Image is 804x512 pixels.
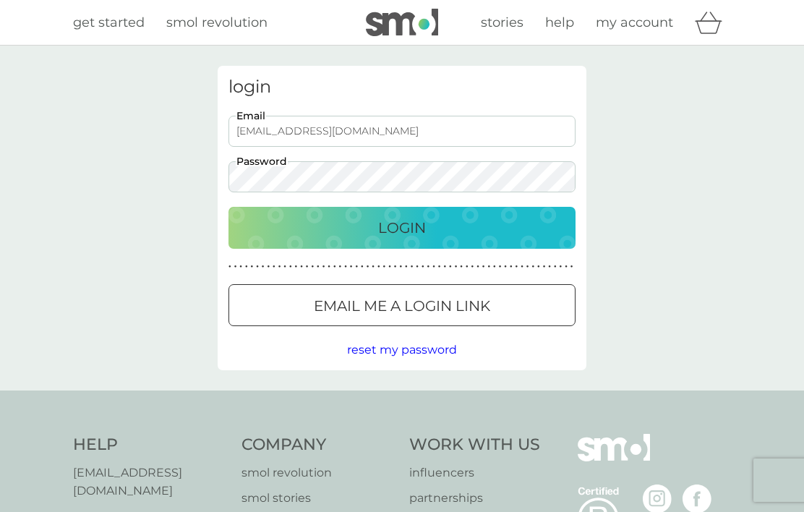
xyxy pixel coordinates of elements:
[251,263,254,270] p: ●
[228,207,576,249] button: Login
[570,263,573,270] p: ●
[411,263,414,270] p: ●
[73,14,145,30] span: get started
[228,263,231,270] p: ●
[449,263,452,270] p: ●
[409,464,540,482] a: influencers
[481,12,523,33] a: stories
[256,263,259,270] p: ●
[344,263,347,270] p: ●
[526,263,529,270] p: ●
[367,263,369,270] p: ●
[543,263,546,270] p: ●
[166,12,268,33] a: smol revolution
[361,263,364,270] p: ●
[394,263,397,270] p: ●
[339,263,342,270] p: ●
[245,263,248,270] p: ●
[228,284,576,326] button: Email me a login link
[560,263,563,270] p: ●
[565,263,568,270] p: ●
[166,14,268,30] span: smol revolution
[481,14,523,30] span: stories
[493,263,496,270] p: ●
[388,263,391,270] p: ●
[355,263,358,270] p: ●
[267,263,270,270] p: ●
[289,263,292,270] p: ●
[262,263,265,270] p: ●
[554,263,557,270] p: ●
[234,263,237,270] p: ●
[295,263,298,270] p: ●
[306,263,309,270] p: ●
[300,263,303,270] p: ●
[311,263,314,270] p: ●
[422,263,424,270] p: ●
[516,263,518,270] p: ●
[487,263,490,270] p: ●
[399,263,402,270] p: ●
[537,263,540,270] p: ●
[278,263,281,270] p: ●
[499,263,502,270] p: ●
[228,77,576,98] h3: login
[239,263,242,270] p: ●
[460,263,463,270] p: ●
[317,263,320,270] p: ●
[521,263,523,270] p: ●
[322,263,325,270] p: ●
[466,263,469,270] p: ●
[350,263,353,270] p: ●
[545,12,574,33] a: help
[596,14,673,30] span: my account
[409,434,540,456] h4: Work With Us
[455,263,458,270] p: ●
[545,14,574,30] span: help
[432,263,435,270] p: ●
[73,464,227,500] a: [EMAIL_ADDRESS][DOMAIN_NAME]
[427,263,430,270] p: ●
[273,263,275,270] p: ●
[383,263,386,270] p: ●
[443,263,446,270] p: ●
[416,263,419,270] p: ●
[73,434,227,456] h4: Help
[531,263,534,270] p: ●
[372,263,375,270] p: ●
[405,263,408,270] p: ●
[241,434,395,456] h4: Company
[695,8,731,37] div: basket
[476,263,479,270] p: ●
[504,263,507,270] p: ●
[366,9,438,36] img: smol
[73,12,145,33] a: get started
[578,434,650,483] img: smol
[377,263,380,270] p: ●
[328,263,330,270] p: ●
[378,216,426,239] p: Login
[241,464,395,482] a: smol revolution
[438,263,441,270] p: ●
[347,341,457,359] button: reset my password
[548,263,551,270] p: ●
[471,263,474,270] p: ●
[241,489,395,508] a: smol stories
[347,343,457,357] span: reset my password
[409,489,540,508] a: partnerships
[596,12,673,33] a: my account
[314,294,490,317] p: Email me a login link
[283,263,286,270] p: ●
[482,263,485,270] p: ●
[510,263,513,270] p: ●
[333,263,336,270] p: ●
